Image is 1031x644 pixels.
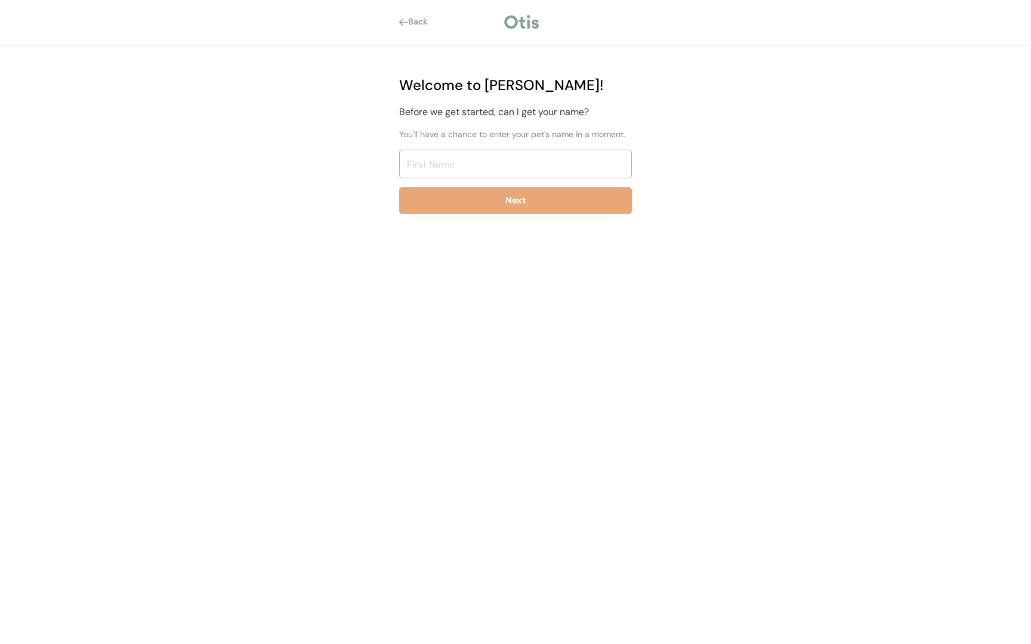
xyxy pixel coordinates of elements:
button: Next [399,187,632,214]
div: You'll have a chance to enter your pet's name in a moment. [399,128,632,141]
div: Before we get started, can I get your name? [399,105,632,119]
div: Welcome to [PERSON_NAME]! [399,75,632,96]
div: Back [408,16,435,28]
input: First Name [399,150,632,178]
